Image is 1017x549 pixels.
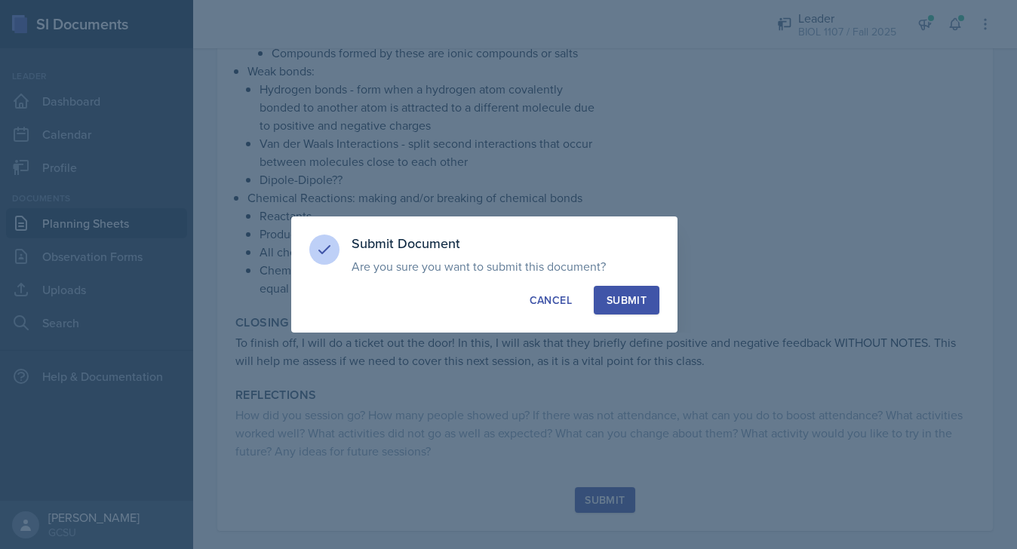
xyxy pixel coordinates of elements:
[530,293,572,308] div: Cancel
[607,293,647,308] div: Submit
[594,286,659,314] button: Submit
[352,259,659,274] p: Are you sure you want to submit this document?
[517,286,585,314] button: Cancel
[352,235,659,253] h3: Submit Document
